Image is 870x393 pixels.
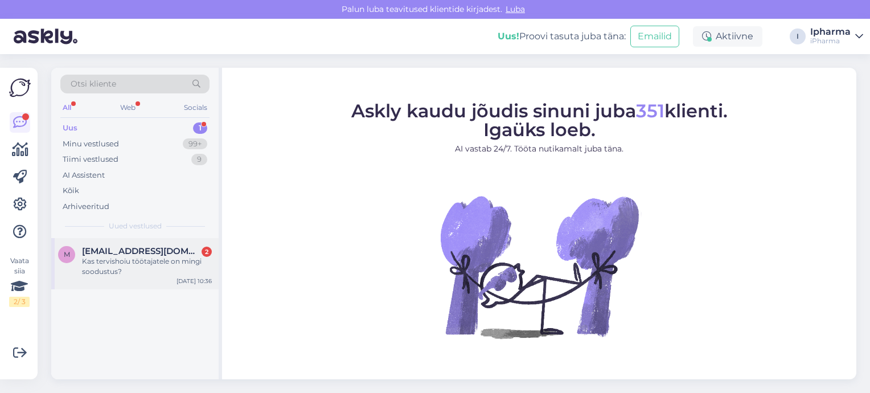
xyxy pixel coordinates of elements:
[498,31,519,42] b: Uus!
[630,26,679,47] button: Emailid
[63,201,109,212] div: Arhiveeritud
[63,154,118,165] div: Tiimi vestlused
[351,143,728,155] p: AI vastab 24/7. Tööta nutikamalt juba täna.
[693,26,762,47] div: Aktiivne
[202,247,212,257] div: 2
[9,77,31,99] img: Askly Logo
[118,100,138,115] div: Web
[9,256,30,307] div: Vaata siia
[636,100,664,122] span: 351
[810,27,863,46] a: IpharmaiPharma
[182,100,210,115] div: Socials
[810,36,851,46] div: iPharma
[82,246,200,256] span: mariann11@hotmail.com
[351,100,728,141] span: Askly kaudu jõudis sinuni juba klienti. Igaüks loeb.
[63,185,79,197] div: Kõik
[63,122,77,134] div: Uus
[191,154,207,165] div: 9
[502,4,528,14] span: Luba
[64,250,70,259] span: m
[810,27,851,36] div: Ipharma
[437,164,642,369] img: No Chat active
[63,170,105,181] div: AI Assistent
[498,30,626,43] div: Proovi tasuta juba täna:
[9,297,30,307] div: 2 / 3
[63,138,119,150] div: Minu vestlused
[71,78,116,90] span: Otsi kliente
[109,221,162,231] span: Uued vestlused
[177,277,212,285] div: [DATE] 10:36
[60,100,73,115] div: All
[183,138,207,150] div: 99+
[82,256,212,277] div: Kas tervishoiu töötajatele on mingi soodustus?
[193,122,207,134] div: 1
[790,28,806,44] div: I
